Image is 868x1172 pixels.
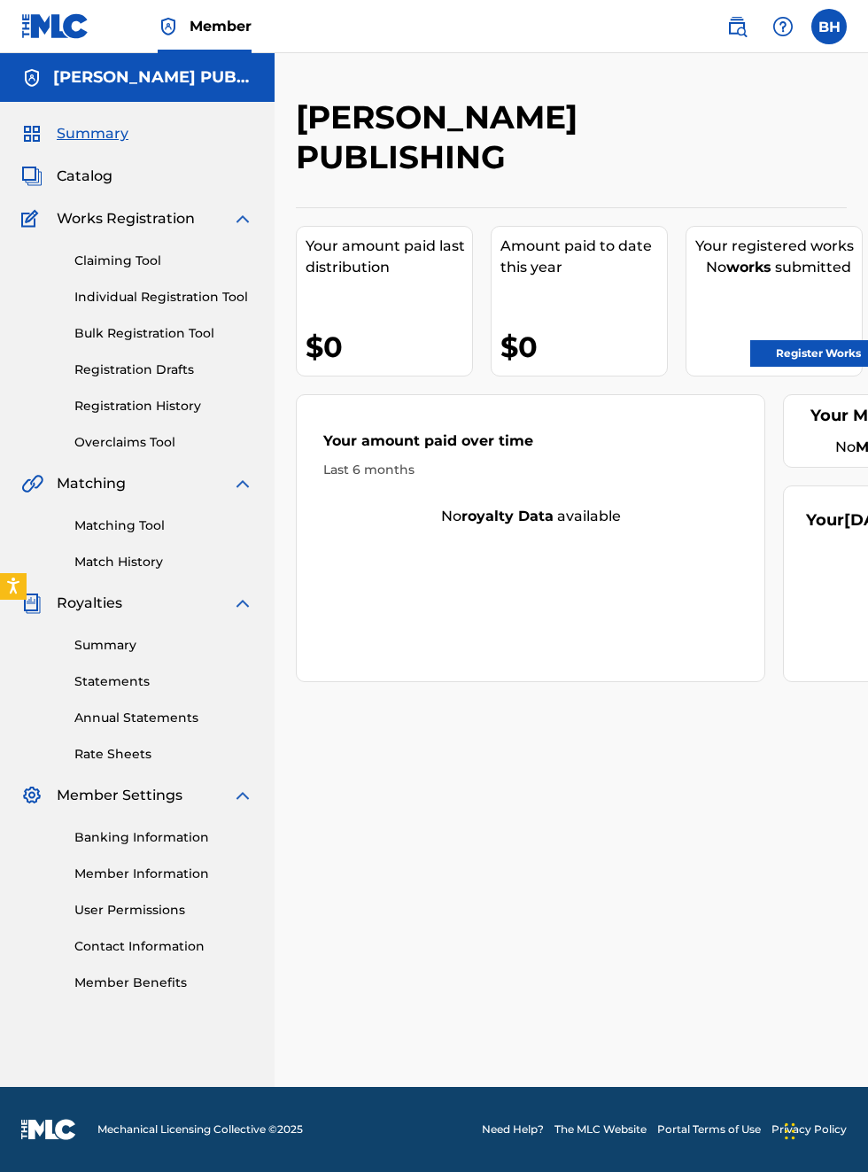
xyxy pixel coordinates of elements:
[232,473,253,494] img: expand
[57,166,112,187] span: Catalog
[21,67,43,89] img: Accounts
[158,16,179,37] img: Top Rightsholder
[719,9,755,44] a: Public Search
[97,1122,303,1137] span: Mechanical Licensing Collective © 2025
[74,516,253,535] a: Matching Tool
[190,16,252,36] span: Member
[297,506,764,527] div: No available
[323,431,738,461] div: Your amount paid over time
[726,259,771,276] strong: works
[232,208,253,229] img: expand
[779,1087,868,1172] iframe: Chat Widget
[74,361,253,379] a: Registration Drafts
[21,593,43,614] img: Royalties
[21,166,43,187] img: Catalog
[323,461,738,479] div: Last 6 months
[765,9,801,44] div: Help
[57,473,126,494] span: Matching
[554,1122,647,1137] a: The MLC Website
[74,252,253,270] a: Claiming Tool
[74,288,253,307] a: Individual Registration Tool
[500,236,667,278] div: Amount paid to date this year
[57,123,128,144] span: Summary
[306,236,472,278] div: Your amount paid last distribution
[21,123,43,144] img: Summary
[74,901,253,920] a: User Permissions
[57,593,122,614] span: Royalties
[232,785,253,806] img: expand
[74,828,253,847] a: Banking Information
[21,123,128,144] a: SummarySummary
[57,785,182,806] span: Member Settings
[811,9,847,44] div: User Menu
[21,1119,76,1140] img: logo
[771,1122,847,1137] a: Privacy Policy
[74,672,253,691] a: Statements
[657,1122,761,1137] a: Portal Terms of Use
[500,327,667,367] div: $0
[21,785,43,806] img: Member Settings
[772,16,794,37] img: help
[232,593,253,614] img: expand
[74,397,253,415] a: Registration History
[695,236,862,257] div: Your registered works
[74,324,253,343] a: Bulk Registration Tool
[482,1122,544,1137] a: Need Help?
[296,97,720,177] h2: [PERSON_NAME] PUBLISHING
[306,327,472,367] div: $0
[74,433,253,452] a: Overclaims Tool
[74,745,253,764] a: Rate Sheets
[74,636,253,655] a: Summary
[726,16,748,37] img: search
[57,208,195,229] span: Works Registration
[695,257,862,278] div: No submitted
[74,709,253,727] a: Annual Statements
[461,508,554,524] strong: royalty data
[21,208,44,229] img: Works Registration
[74,937,253,956] a: Contact Information
[74,865,253,883] a: Member Information
[21,166,112,187] a: CatalogCatalog
[785,1105,795,1158] div: Drag
[53,67,253,88] h5: BOBBY HAMILTON PUBLISHING
[21,473,43,494] img: Matching
[21,13,89,39] img: MLC Logo
[74,553,253,571] a: Match History
[74,974,253,992] a: Member Benefits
